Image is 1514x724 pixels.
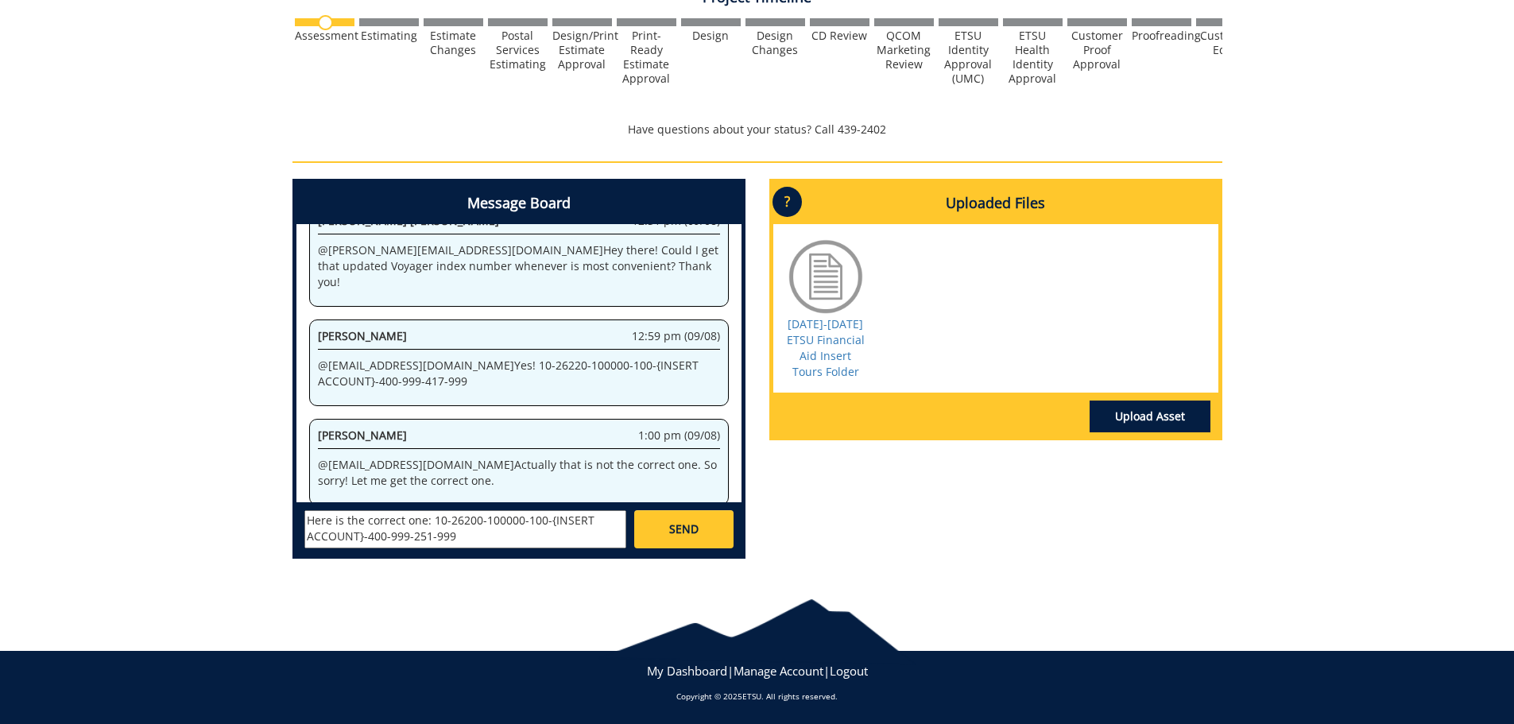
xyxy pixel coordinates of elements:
[1003,29,1063,86] div: ETSU Health Identity Approval
[617,29,676,86] div: Print-Ready Estimate Approval
[632,328,720,344] span: 12:59 pm (09/08)
[318,242,720,290] p: @ [PERSON_NAME][EMAIL_ADDRESS][DOMAIN_NAME] Hey there! Could I get that updated Voyager index num...
[1132,29,1191,43] div: Proofreading
[304,510,626,548] textarea: messageToSend
[1090,401,1210,432] a: Upload Asset
[638,428,720,443] span: 1:00 pm (09/08)
[1067,29,1127,72] div: Customer Proof Approval
[318,358,720,389] p: @ [EMAIL_ADDRESS][DOMAIN_NAME] Yes! 10-26220-100000-100-{INSERT ACCOUNT}-400-999-417-999
[359,29,419,43] div: Estimating
[939,29,998,86] div: ETSU Identity Approval (UMC)
[681,29,741,43] div: Design
[734,663,823,679] a: Manage Account
[318,328,407,343] span: [PERSON_NAME]
[742,691,761,702] a: ETSU
[773,183,1218,224] h4: Uploaded Files
[424,29,483,57] div: Estimate Changes
[669,521,699,537] span: SEND
[295,29,354,43] div: Assessment
[296,183,742,224] h4: Message Board
[772,187,802,217] p: ?
[1196,29,1256,57] div: Customer Edits
[318,428,407,443] span: [PERSON_NAME]
[488,29,548,72] div: Postal Services Estimating
[745,29,805,57] div: Design Changes
[647,663,727,679] a: My Dashboard
[292,122,1222,137] p: Have questions about your status? Call 439-2402
[787,316,865,379] a: [DATE]-[DATE] ETSU Financial Aid Insert Tours Folder
[810,29,869,43] div: CD Review
[634,510,733,548] a: SEND
[874,29,934,72] div: QCOM Marketing Review
[830,663,868,679] a: Logout
[318,457,720,489] p: @ [EMAIL_ADDRESS][DOMAIN_NAME] Actually that is not the correct one. So sorry! Let me get the cor...
[552,29,612,72] div: Design/Print Estimate Approval
[318,15,333,30] img: no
